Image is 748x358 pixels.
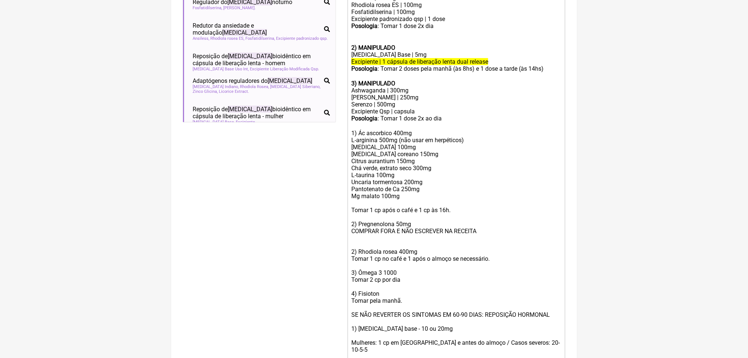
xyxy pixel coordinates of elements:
[351,15,561,22] div: Excipiente padronizado qsp | 1 dose
[193,106,321,120] span: Reposição de bioidêntico em cápsula de liberação lenta - mulher
[270,84,321,89] span: [MEDICAL_DATA] Siberiano
[240,84,269,89] span: Rhodiola Rosea
[351,115,561,130] div: : Tomar 1 dose 2x ao dia ㅤ
[351,87,561,94] div: Ashwaganda | 300mg
[224,6,256,10] span: [PERSON_NAME]
[351,101,561,108] div: Serenzo | 500mg
[351,58,488,65] del: Excipiente | 1 cápsula de liberação lenta dual release
[193,89,218,94] span: Zinco Glicina
[351,80,395,87] strong: 3) MANIPULADO
[351,115,378,122] strong: Posologia
[351,8,561,15] div: Fosfatidilserina | 100mg
[193,53,330,67] span: Reposição de bioidêntico em cápsula de liberação lenta - homem
[236,120,256,124] span: Excipiente
[351,94,561,101] div: [PERSON_NAME] | 250mg
[193,84,239,89] span: [MEDICAL_DATA] Indiano
[228,53,273,60] span: [MEDICAL_DATA]
[351,22,561,44] div: : Tomar 1 dose 2x dia ㅤ
[276,36,328,41] span: Excipiente padronizado qsp
[228,106,273,113] span: [MEDICAL_DATA]
[351,22,378,29] strong: Posologia
[351,51,561,58] div: [MEDICAL_DATA] Base | 5mg
[351,65,561,80] div: : Tomar 2 doses pela manhã (às 8hs) e 1 dose a tarde (às 14hs) ㅤ
[193,77,313,84] span: Adaptógenos reguladores do
[193,22,321,36] span: Redutor da ansiedade e modulação
[223,29,267,36] span: [MEDICAL_DATA]
[193,120,235,124] span: [MEDICAL_DATA] Base
[193,36,210,41] span: Ansiless
[268,77,313,84] span: [MEDICAL_DATA]
[193,67,249,71] span: [MEDICAL_DATA] Base Uso Int
[211,36,245,41] span: Rhodiola rosea ES
[193,6,223,10] span: Fosfatidilserina
[219,89,249,94] span: Licorice Extract
[351,44,395,51] strong: 2) MANIPULADO
[351,108,561,115] div: Excipiente Qsp | capsula
[246,36,275,41] span: Fosfatidilserina
[250,67,320,71] span: Excipiente Liberação Modificada Qsp
[351,1,561,8] div: Rhodiola rosea ES | 100mg
[351,65,378,72] strong: Posologia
